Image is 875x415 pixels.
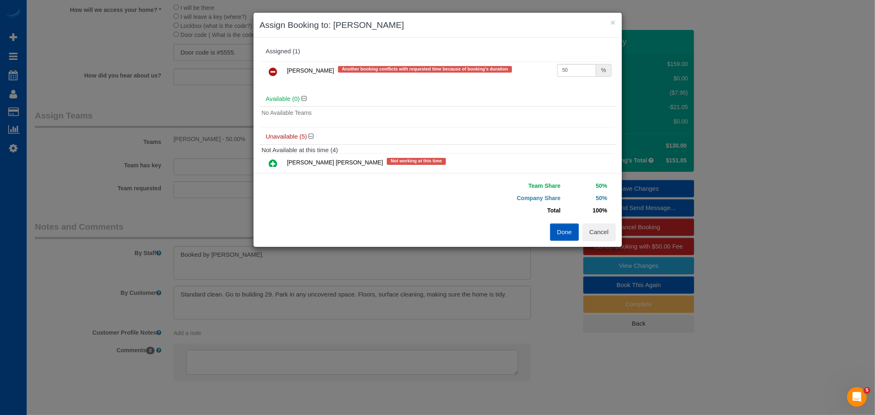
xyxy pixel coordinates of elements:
[338,66,512,73] span: Another booking conflicts with requested time because of booking's duration
[847,387,867,407] iframe: Intercom live chat
[266,96,610,103] h4: Available (0)
[287,67,334,74] span: [PERSON_NAME]
[287,160,383,166] span: [PERSON_NAME] [PERSON_NAME]
[444,192,563,204] td: Company Share
[444,180,563,192] td: Team Share
[387,158,446,164] span: Not working at this time
[563,192,610,204] td: 50%
[266,133,610,140] h4: Unavailable (5)
[563,180,610,192] td: 50%
[262,109,312,116] span: No Available Teams
[864,387,870,394] span: 5
[563,204,610,217] td: 100%
[444,204,563,217] td: Total
[262,147,614,154] h4: Not Available at this time (4)
[596,64,611,77] div: %
[260,19,616,31] h3: Assign Booking to: [PERSON_NAME]
[550,223,579,241] button: Done
[583,223,616,241] button: Cancel
[610,18,615,27] button: ×
[266,48,610,55] div: Assigned (1)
